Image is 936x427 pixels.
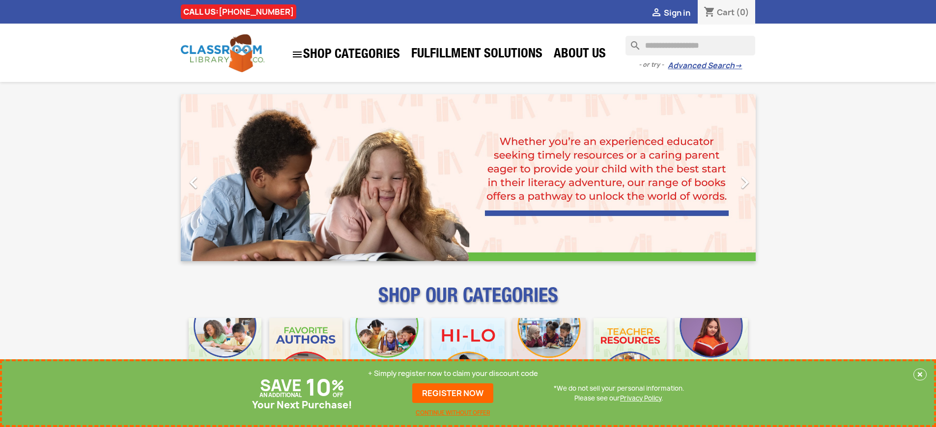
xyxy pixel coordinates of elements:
span: - or try - [639,60,668,70]
a:  Sign in [651,7,690,18]
img: CLC_Favorite_Authors_Mobile.jpg [269,318,342,391]
i:  [733,170,757,195]
img: CLC_Bulk_Mobile.jpg [189,318,262,391]
a: About Us [549,45,611,65]
i:  [291,49,303,60]
a: Fulfillment Solutions [406,45,547,65]
span: Cart [717,7,735,18]
img: CLC_Fiction_Nonfiction_Mobile.jpg [512,318,586,391]
a: Next [669,94,756,261]
img: CLC_Phonics_And_Decodables_Mobile.jpg [350,318,424,391]
span: (0) [736,7,749,18]
img: CLC_Dyslexia_Mobile.jpg [675,318,748,391]
i:  [181,170,206,195]
span: Sign in [664,7,690,18]
i:  [651,7,662,19]
div: CALL US: [181,4,296,19]
img: CLC_HiLo_Mobile.jpg [431,318,505,391]
input: Search [625,36,755,55]
ul: Carousel container [181,94,756,261]
p: SHOP OUR CATEGORIES [181,293,756,310]
a: Advanced Search→ [668,61,742,71]
a: Previous [181,94,267,261]
img: Classroom Library Company [181,34,264,72]
img: CLC_Teacher_Resources_Mobile.jpg [594,318,667,391]
a: SHOP CATEGORIES [286,44,405,65]
a: [PHONE_NUMBER] [219,6,294,17]
i: shopping_cart [704,7,715,19]
span: → [735,61,742,71]
i: search [625,36,637,48]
